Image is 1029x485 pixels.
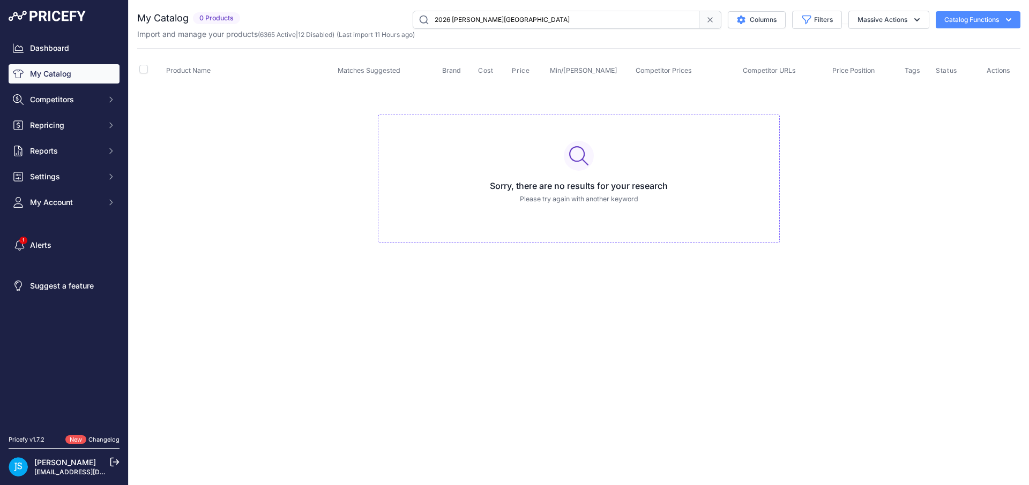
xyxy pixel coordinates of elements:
[9,90,120,109] button: Competitors
[743,66,796,74] span: Competitor URLs
[260,31,296,39] a: 6365 Active
[298,31,332,39] a: 12 Disabled
[30,171,100,182] span: Settings
[9,236,120,255] a: Alerts
[30,120,100,131] span: Repricing
[9,116,120,135] button: Repricing
[792,11,842,29] button: Filters
[636,66,692,74] span: Competitor Prices
[387,179,771,192] h3: Sorry, there are no results for your research
[936,66,959,75] button: Status
[9,39,120,58] a: Dashboard
[387,194,771,204] p: Please try again with another keyword
[9,276,120,295] a: Suggest a feature
[30,94,100,105] span: Competitors
[936,66,957,75] span: Status
[905,66,920,74] span: Tags
[30,197,100,208] span: My Account
[258,31,334,39] span: ( | )
[338,66,400,74] span: Matches Suggested
[34,468,146,476] a: [EMAIL_ADDRESS][DOMAIN_NAME]
[137,29,415,40] p: Import and manage your products
[9,193,120,212] button: My Account
[9,64,120,84] a: My Catalog
[478,66,493,75] span: Cost
[65,435,86,444] span: New
[442,66,461,74] span: Brand
[987,66,1010,74] span: Actions
[728,11,786,28] button: Columns
[9,435,44,444] div: Pricefy v1.7.2
[88,436,120,443] a: Changelog
[413,11,699,29] input: Search
[848,11,929,29] button: Massive Actions
[9,167,120,186] button: Settings
[512,66,530,75] span: Price
[9,141,120,161] button: Reports
[478,66,495,75] button: Cost
[34,458,96,467] a: [PERSON_NAME]
[9,11,86,21] img: Pricefy Logo
[30,146,100,156] span: Reports
[832,66,875,74] span: Price Position
[193,12,240,25] span: 0 Products
[550,66,617,74] span: Min/[PERSON_NAME]
[9,39,120,422] nav: Sidebar
[137,11,189,26] h2: My Catalog
[512,66,532,75] button: Price
[337,31,415,39] span: (Last import 11 Hours ago)
[166,66,211,74] span: Product Name
[936,11,1020,28] button: Catalog Functions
